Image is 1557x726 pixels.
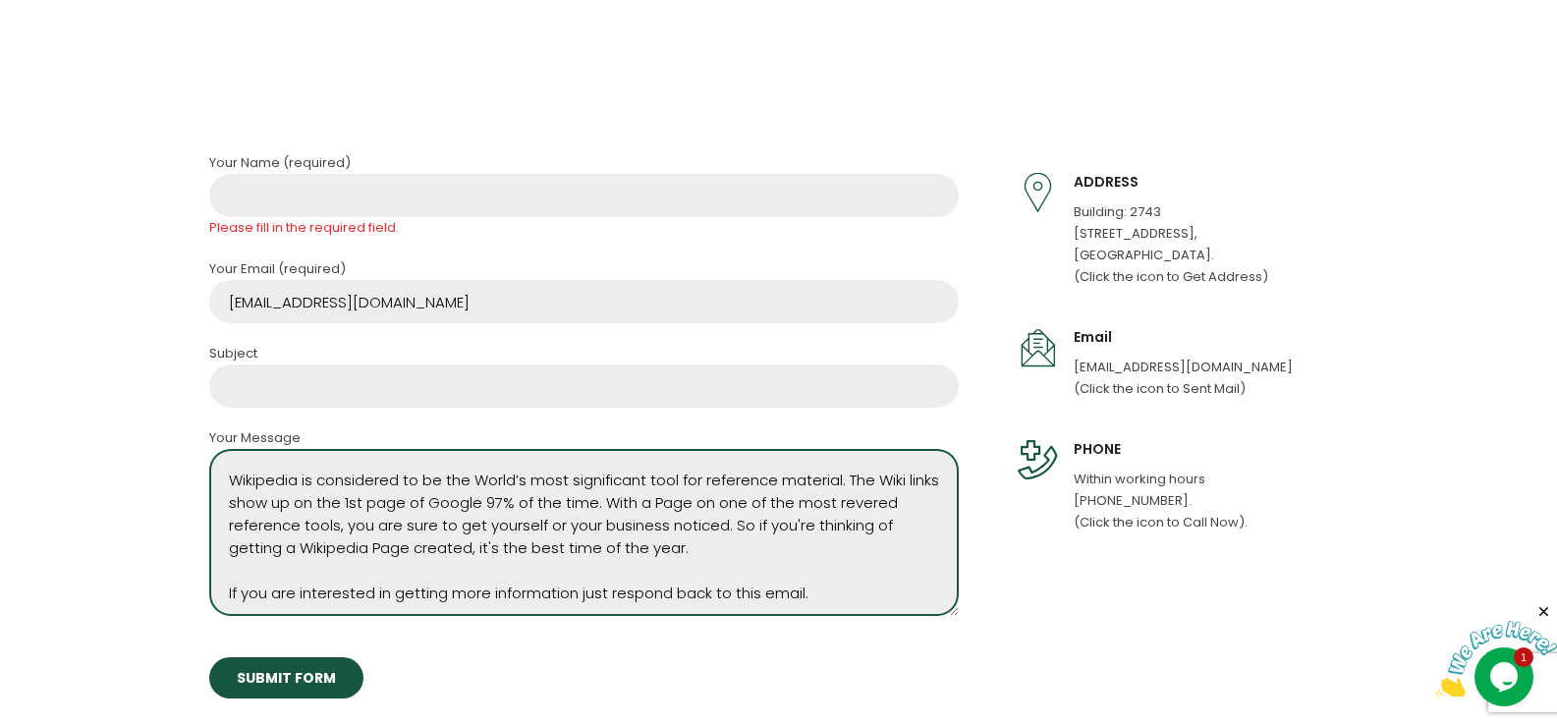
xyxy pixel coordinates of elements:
span: PHONE [1074,440,1248,459]
p: Your Email (required) [209,258,959,280]
p: Your Message [209,427,959,449]
input: SUBMIT FORM [209,657,363,698]
span: ADDRESS [1074,173,1268,192]
p: Within working hours [PHONE_NUMBER]. (Click the icon to Call Now). [1074,469,1248,533]
iframe: chat widget [1435,603,1557,697]
p: [EMAIL_ADDRESS][DOMAIN_NAME] (Click the icon to Sent Mail) [1074,357,1293,400]
p: Subject [209,343,959,364]
span: Email [1074,328,1293,347]
p: Your Name (required) [209,152,959,174]
span: Please fill in the required field. [209,217,959,239]
form: Contact form [209,152,959,699]
p: Building: 2743 [STREET_ADDRESS], [GEOGRAPHIC_DATA]. (Click the icon to Get Address) [1074,201,1268,288]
